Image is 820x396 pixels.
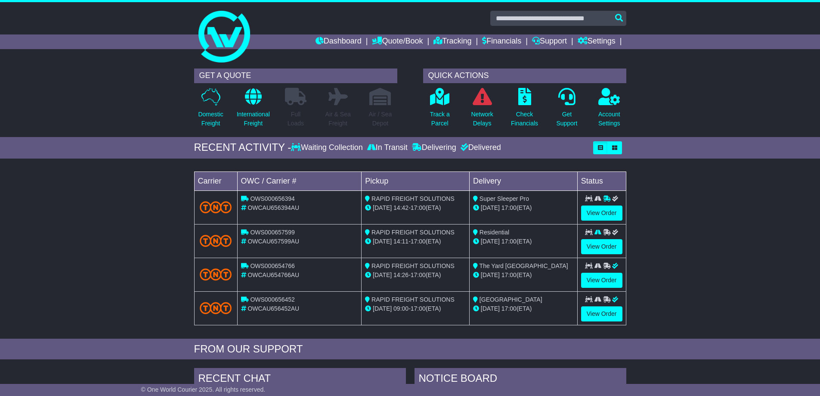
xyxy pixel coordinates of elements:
span: [DATE] [373,204,392,211]
div: (ETA) [473,203,574,212]
div: QUICK ACTIONS [423,69,626,83]
span: 09:00 [393,305,408,312]
a: Track aParcel [430,87,450,133]
a: AccountSettings [598,87,621,133]
span: OWS000656452 [250,296,295,303]
a: DomesticFreight [198,87,223,133]
div: (ETA) [473,237,574,246]
a: Financials [482,34,521,49]
div: (ETA) [473,271,574,280]
div: NOTICE BOARD [415,368,626,391]
img: TNT_Domestic.png [200,201,232,213]
span: RAPID FREIGHT SOLUTIONS [371,229,455,236]
span: 17:00 [411,271,426,278]
span: © One World Courier 2025. All rights reserved. [141,386,266,393]
img: TNT_Domestic.png [200,235,232,246]
p: Network Delays [471,110,493,128]
p: Domestic Freight [198,110,223,128]
p: Check Financials [511,110,538,128]
span: 17:00 [411,305,426,312]
span: OWCAU656452AU [248,305,299,312]
div: - (ETA) [365,203,466,212]
span: [DATE] [481,271,500,278]
span: 17:00 [411,238,426,245]
p: Air & Sea Freight [325,110,351,128]
p: Track a Parcel [430,110,450,128]
a: Tracking [433,34,471,49]
span: [DATE] [481,305,500,312]
a: Settings [578,34,616,49]
span: 14:42 [393,204,408,211]
td: Status [577,171,626,190]
a: GetSupport [556,87,578,133]
div: Delivering [410,143,458,153]
span: [DATE] [481,204,500,211]
span: 17:00 [501,204,517,211]
span: The Yard [GEOGRAPHIC_DATA] [480,262,568,269]
span: 14:26 [393,271,408,278]
p: Account Settings [598,110,620,128]
span: [GEOGRAPHIC_DATA] [480,296,542,303]
a: Dashboard [316,34,362,49]
td: Delivery [469,171,577,190]
div: GET A QUOTE [194,69,397,83]
span: RAPID FREIGHT SOLUTIONS [371,296,455,303]
div: Waiting Collection [291,143,365,153]
span: Super Sleeper Pro [480,195,529,202]
td: Carrier [194,171,237,190]
span: [DATE] [481,238,500,245]
td: Pickup [362,171,470,190]
p: International Freight [237,110,270,128]
span: [DATE] [373,271,392,278]
span: OWCAU656394AU [248,204,299,211]
div: In Transit [365,143,410,153]
div: - (ETA) [365,237,466,246]
div: RECENT CHAT [194,368,406,391]
div: (ETA) [473,304,574,313]
span: OWCAU657599AU [248,238,299,245]
span: OWS000654766 [250,262,295,269]
span: 17:00 [501,305,517,312]
span: 17:00 [501,238,517,245]
a: View Order [581,273,622,288]
a: View Order [581,306,622,321]
div: Delivered [458,143,501,153]
img: TNT_Domestic.png [200,302,232,314]
a: CheckFinancials [511,87,538,133]
span: RAPID FREIGHT SOLUTIONS [371,262,455,269]
td: OWC / Carrier # [237,171,362,190]
span: 14:11 [393,238,408,245]
div: - (ETA) [365,304,466,313]
a: Quote/Book [372,34,423,49]
a: InternationalFreight [236,87,270,133]
a: View Order [581,206,622,221]
span: OWS000657599 [250,229,295,236]
span: OWS000656394 [250,195,295,202]
div: - (ETA) [365,271,466,280]
div: RECENT ACTIVITY - [194,141,291,154]
span: 17:00 [411,204,426,211]
span: 17:00 [501,271,517,278]
a: NetworkDelays [470,87,493,133]
span: [DATE] [373,238,392,245]
p: Full Loads [285,110,306,128]
p: Get Support [556,110,577,128]
span: RAPID FREIGHT SOLUTIONS [371,195,455,202]
span: [DATE] [373,305,392,312]
a: View Order [581,239,622,254]
span: Residential [480,229,509,236]
span: OWCAU654766AU [248,271,299,278]
img: TNT_Domestic.png [200,268,232,280]
div: FROM OUR SUPPORT [194,343,626,355]
p: Air / Sea Depot [369,110,392,128]
a: Support [532,34,567,49]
